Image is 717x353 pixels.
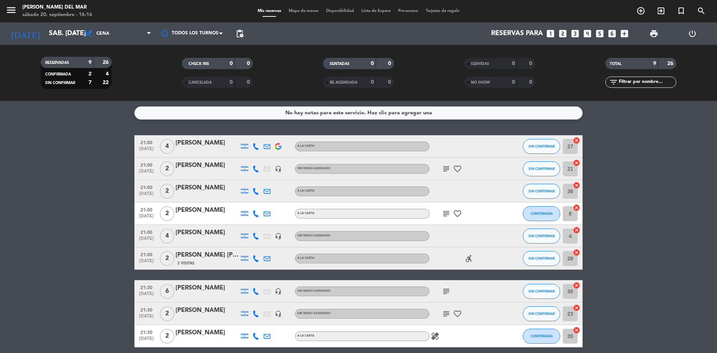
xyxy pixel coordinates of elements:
[573,326,580,334] i: cancel
[285,109,432,117] div: No hay notas para este servicio. Haz clic para agregar una
[176,228,239,238] div: [PERSON_NAME]
[230,80,233,85] strong: 0
[330,81,357,84] span: RE AGENDADA
[618,78,676,86] input: Filtrar por nombre...
[573,159,580,167] i: cancel
[297,312,330,315] span: Sin menú asignado
[442,209,451,218] i: subject
[160,306,174,321] span: 2
[176,306,239,315] div: [PERSON_NAME]
[531,211,553,216] span: CONFIRMADA
[235,29,244,38] span: pending_actions
[176,183,239,193] div: [PERSON_NAME]
[453,309,462,318] i: favorite_border
[523,184,560,199] button: SIN CONFIRMAR
[137,250,156,258] span: 21:00
[394,9,422,13] span: Pre-acceso
[275,233,282,239] i: headset_mic
[6,25,45,42] i: [DATE]
[697,6,706,15] i: search
[677,6,686,15] i: turned_in_not
[45,61,69,65] span: RESERVADAS
[137,138,156,146] span: 21:00
[649,29,658,38] span: print
[160,206,174,221] span: 2
[546,29,555,38] i: looks_one
[471,81,490,84] span: NO SHOW
[442,164,451,173] i: subject
[137,214,156,222] span: [DATE]
[22,4,92,11] div: [PERSON_NAME] del Mar
[176,138,239,148] div: [PERSON_NAME]
[106,71,110,77] strong: 4
[6,4,17,18] button: menu
[529,80,534,85] strong: 0
[464,254,473,263] i: accessible_forward
[442,287,451,296] i: subject
[176,250,239,260] div: [PERSON_NAME] [PERSON_NAME]
[297,212,314,215] span: A LA CARTA
[610,62,621,66] span: TOTAL
[137,146,156,155] span: [DATE]
[607,29,617,38] i: looks_6
[247,80,251,85] strong: 0
[137,227,156,236] span: 21:00
[137,183,156,191] span: 21:00
[137,258,156,267] span: [DATE]
[523,139,560,154] button: SIN CONFIRMAR
[89,60,91,65] strong: 9
[297,145,314,148] span: A LA CARTA
[523,284,560,299] button: SIN CONFIRMAR
[371,61,374,66] strong: 0
[6,4,17,16] i: menu
[453,164,462,173] i: favorite_border
[453,209,462,218] i: favorite_border
[96,31,109,36] span: Cena
[653,61,656,66] strong: 9
[45,81,75,85] span: SIN CONFIRMAR
[89,71,91,77] strong: 2
[558,29,568,38] i: looks_two
[573,249,580,256] i: cancel
[137,283,156,291] span: 21:30
[137,169,156,177] span: [DATE]
[22,11,92,19] div: sábado 20. septiembre - 16:16
[573,137,580,144] i: cancel
[620,29,629,38] i: add_box
[512,61,515,66] strong: 0
[570,29,580,38] i: looks_3
[442,309,451,318] i: subject
[523,229,560,244] button: SIN CONFIRMAR
[160,284,174,299] span: 6
[137,305,156,314] span: 21:30
[573,204,580,211] i: cancel
[297,289,330,292] span: Sin menú asignado
[388,61,392,66] strong: 0
[176,205,239,215] div: [PERSON_NAME]
[247,61,251,66] strong: 0
[160,139,174,154] span: 4
[523,251,560,266] button: SIN CONFIRMAR
[528,256,555,260] span: SIN CONFIRMAR
[160,329,174,344] span: 2
[103,60,110,65] strong: 26
[528,144,555,148] span: SIN CONFIRMAR
[673,22,711,45] div: LOG OUT
[137,314,156,322] span: [DATE]
[667,61,675,66] strong: 26
[137,160,156,169] span: 21:00
[160,184,174,199] span: 2
[573,226,580,234] i: cancel
[89,80,91,85] strong: 7
[573,304,580,312] i: cancel
[688,29,697,38] i: power_settings_new
[137,336,156,345] span: [DATE]
[176,283,239,293] div: [PERSON_NAME]
[528,312,555,316] span: SIN CONFIRMAR
[573,182,580,189] i: cancel
[160,229,174,244] span: 4
[275,143,282,150] img: google-logo.png
[523,161,560,176] button: SIN CONFIRMAR
[137,291,156,300] span: [DATE]
[528,167,555,171] span: SIN CONFIRMAR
